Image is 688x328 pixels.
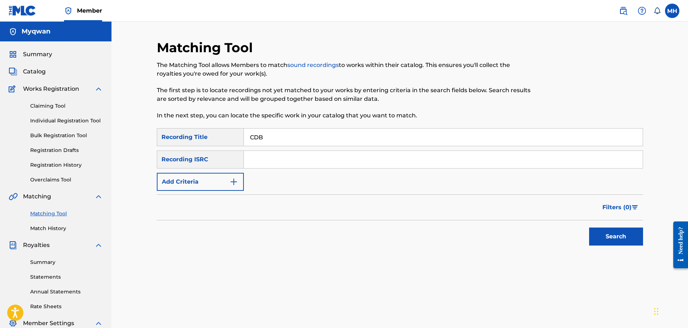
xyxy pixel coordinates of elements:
[589,228,643,246] button: Search
[30,132,103,139] a: Bulk Registration Tool
[9,50,17,59] img: Summary
[654,301,659,322] div: Drag
[23,50,52,59] span: Summary
[602,203,632,212] span: Filters ( 0 )
[9,192,18,201] img: Matching
[23,85,79,93] span: Works Registration
[23,319,74,328] span: Member Settings
[9,67,17,76] img: Catalog
[23,192,51,201] span: Matching
[287,62,339,68] a: sound recordings
[23,67,46,76] span: Catalog
[30,210,103,217] a: Matching Tool
[652,293,688,328] iframe: Chat Widget
[30,161,103,169] a: Registration History
[22,27,50,36] h5: Myqwan
[94,85,103,93] img: expand
[632,205,638,210] img: filter
[157,128,643,249] form: Search Form
[598,198,643,216] button: Filters (0)
[30,225,103,232] a: Match History
[30,147,103,154] a: Registration Drafts
[77,6,102,15] span: Member
[157,111,531,120] p: In the next step, you can locate the specific work in your catalog that you want to match.
[64,6,73,15] img: Top Rightsholder
[30,303,103,310] a: Rate Sheets
[229,178,238,186] img: 9d2ae6d4665cec9f34b9.svg
[23,241,50,250] span: Royalties
[9,319,17,328] img: Member Settings
[157,40,256,56] h2: Matching Tool
[30,259,103,266] a: Summary
[30,288,103,296] a: Annual Statements
[9,5,36,16] img: MLC Logo
[616,4,630,18] a: Public Search
[30,102,103,110] a: Claiming Tool
[9,241,17,250] img: Royalties
[619,6,628,15] img: search
[157,86,531,103] p: The first step is to locate recordings not yet matched to your works by entering criteria in the ...
[635,4,649,18] div: Help
[9,85,18,93] img: Works Registration
[94,241,103,250] img: expand
[638,6,646,15] img: help
[157,61,531,78] p: The Matching Tool allows Members to match to works within their catalog. This ensures you'll coll...
[157,173,244,191] button: Add Criteria
[653,7,661,14] div: Notifications
[665,4,679,18] div: User Menu
[94,319,103,328] img: expand
[9,50,52,59] a: SummarySummary
[30,273,103,281] a: Statements
[9,67,46,76] a: CatalogCatalog
[668,216,688,274] iframe: Resource Center
[94,192,103,201] img: expand
[9,27,17,36] img: Accounts
[30,117,103,125] a: Individual Registration Tool
[30,176,103,184] a: Overclaims Tool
